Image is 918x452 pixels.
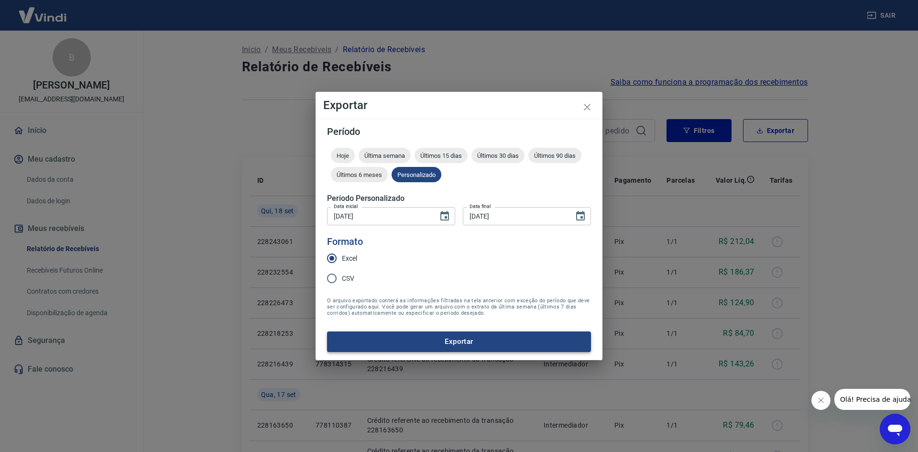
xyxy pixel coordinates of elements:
span: Últimos 6 meses [331,171,388,178]
h5: Período [327,127,591,136]
span: Hoje [331,152,355,159]
span: Últimos 90 dias [528,152,581,159]
div: Últimos 6 meses [331,167,388,182]
div: Última semana [359,148,411,163]
button: Exportar [327,331,591,352]
input: DD/MM/YYYY [463,207,567,225]
span: Olá! Precisa de ajuda? [6,7,80,14]
label: Data final [470,203,491,210]
span: Últimos 30 dias [471,152,525,159]
iframe: Botão para abrir a janela de mensagens [880,414,910,444]
div: Personalizado [392,167,441,182]
button: close [576,96,599,119]
legend: Formato [327,235,363,249]
button: Choose date, selected date is 10 de set de 2025 [435,207,454,226]
label: Data inicial [334,203,358,210]
h4: Exportar [323,99,595,111]
div: Últimos 15 dias [415,148,468,163]
input: DD/MM/YYYY [327,207,431,225]
span: Últimos 15 dias [415,152,468,159]
div: Últimos 90 dias [528,148,581,163]
span: CSV [342,274,354,284]
iframe: Mensagem da empresa [834,389,910,410]
span: Última semana [359,152,411,159]
span: Excel [342,254,357,264]
button: Choose date, selected date is 11 de set de 2025 [571,207,590,226]
span: Personalizado [392,171,441,178]
div: Últimos 30 dias [471,148,525,163]
span: O arquivo exportado conterá as informações filtradas na tela anterior com exceção do período que ... [327,298,591,316]
iframe: Fechar mensagem [811,391,831,410]
h5: Período Personalizado [327,194,591,203]
div: Hoje [331,148,355,163]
